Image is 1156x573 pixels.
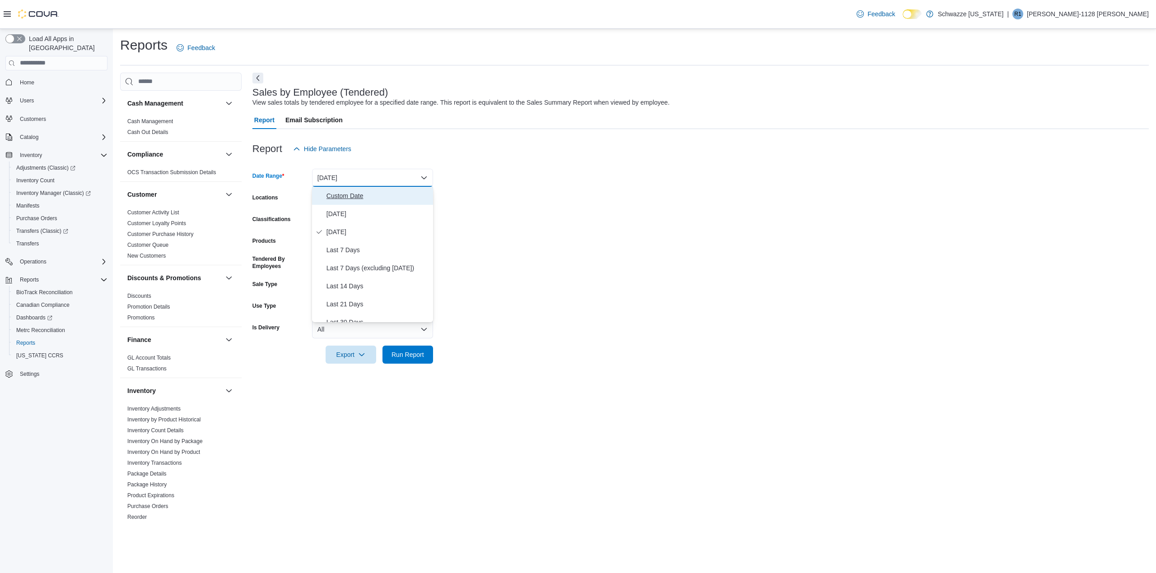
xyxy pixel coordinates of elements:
[13,213,107,224] span: Purchase Orders
[224,189,234,200] button: Customer
[127,220,186,227] span: Customer Loyalty Points
[252,143,282,154] h3: Report
[16,240,39,247] span: Transfers
[392,350,424,359] span: Run Report
[127,492,174,499] a: Product Expirations
[2,76,111,89] button: Home
[16,164,75,171] span: Adjustments (Classic)
[127,150,163,159] h3: Compliance
[382,346,433,364] button: Run Report
[1012,9,1023,19] div: Rebekah-1128 Castillo
[127,273,201,282] h3: Discounts & Promotions
[9,187,111,199] a: Inventory Manager (Classic)
[326,245,429,255] span: Last 7 Days
[127,273,222,282] button: Discounts & Promotions
[120,291,242,327] div: Discounts & Promotions
[13,312,56,323] a: Dashboards
[127,365,167,372] span: GL Transactions
[9,199,111,212] button: Manifests
[289,140,355,158] button: Hide Parameters
[127,304,170,310] a: Promotion Details
[9,286,111,299] button: BioTrack Reconciliation
[127,150,222,159] button: Compliance
[127,99,222,108] button: Cash Management
[252,98,670,107] div: View sales totals by tendered employee for a specified date range. This report is equivalent to t...
[252,172,284,180] label: Date Range
[16,289,73,296] span: BioTrack Reconciliation
[127,514,147,520] a: Reorder
[127,303,170,310] span: Promotion Details
[2,255,111,268] button: Operations
[120,36,168,54] h1: Reports
[120,207,242,265] div: Customer
[326,317,429,328] span: Last 30 Days
[16,189,91,197] span: Inventory Manager (Classic)
[13,312,107,323] span: Dashboards
[16,352,63,359] span: [US_STATE] CCRS
[853,5,899,23] a: Feedback
[16,274,107,285] span: Reports
[13,188,107,199] span: Inventory Manager (Classic)
[16,95,37,106] button: Users
[16,314,52,321] span: Dashboards
[224,273,234,283] button: Discounts & Promotions
[127,406,181,412] a: Inventory Adjustments
[127,292,151,300] span: Discounts
[13,300,73,310] a: Canadian Compliance
[127,481,167,488] a: Package History
[16,77,107,88] span: Home
[326,281,429,291] span: Last 14 Days
[25,34,107,52] span: Load All Apps in [GEOGRAPHIC_DATA]
[2,367,111,380] button: Settings
[127,448,200,456] span: Inventory On Hand by Product
[2,149,111,162] button: Inventory
[127,335,222,344] button: Finance
[9,299,111,311] button: Canadian Compliance
[120,167,242,181] div: Compliance
[2,131,111,143] button: Catalog
[312,169,433,187] button: [DATE]
[13,200,107,211] span: Manifests
[252,255,308,270] label: Tendered By Employees
[20,276,39,283] span: Reports
[16,95,107,106] span: Users
[127,386,156,395] h3: Inventory
[127,242,168,248] a: Customer Queue
[13,175,58,186] a: Inventory Count
[127,314,155,321] a: Promotions
[16,368,107,379] span: Settings
[9,174,111,187] button: Inventory Count
[1007,9,1009,19] p: |
[20,134,38,141] span: Catalog
[252,73,263,83] button: Next
[252,237,276,245] label: Products
[285,111,343,129] span: Email Subscription
[20,79,34,86] span: Home
[127,99,183,108] h3: Cash Management
[127,492,174,499] span: Product Expirations
[16,150,46,161] button: Inventory
[13,238,42,249] a: Transfers
[127,335,151,344] h3: Finance
[127,231,194,237] a: Customer Purchase History
[2,94,111,107] button: Users
[903,9,922,19] input: Dark Mode
[326,226,429,237] span: [DATE]
[2,112,111,125] button: Customers
[9,162,111,174] a: Adjustments (Classic)
[127,129,168,136] span: Cash Out Details
[127,253,166,259] a: New Customers
[173,39,219,57] a: Feedback
[1027,9,1149,19] p: [PERSON_NAME]-1128 [PERSON_NAME]
[127,386,222,395] button: Inventory
[224,385,234,396] button: Inventory
[127,293,151,299] a: Discounts
[326,263,429,273] span: Last 7 Days (excluding [DATE])
[867,9,895,18] span: Feedback
[20,116,46,123] span: Customers
[127,314,155,321] span: Promotions
[16,77,38,88] a: Home
[9,225,111,237] a: Transfers (Classic)
[16,202,39,209] span: Manifests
